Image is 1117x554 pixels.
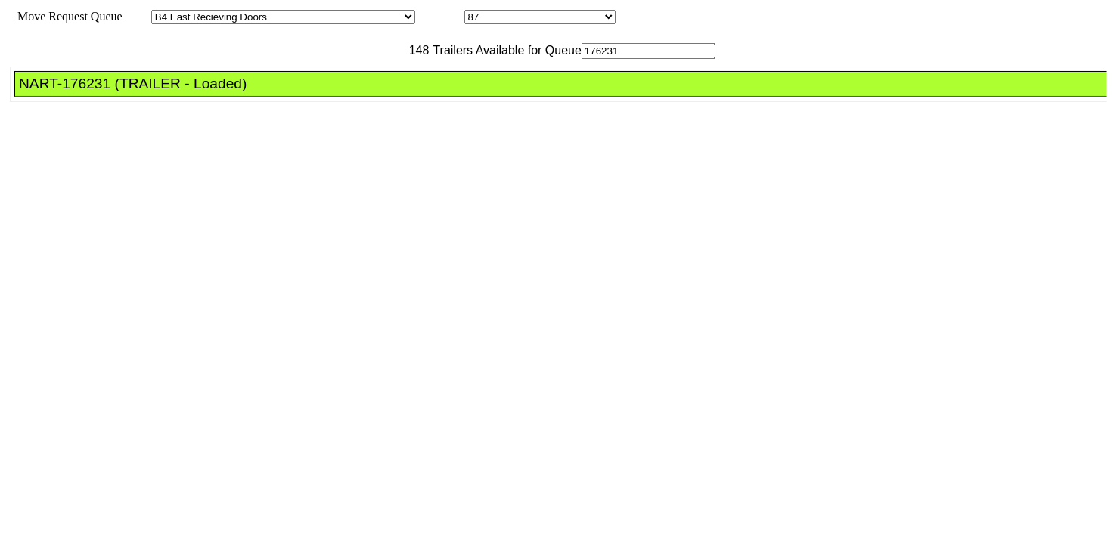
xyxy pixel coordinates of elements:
[430,44,582,57] span: Trailers Available for Queue
[582,43,715,59] input: Filter Available Trailers
[10,10,123,23] span: Move Request Queue
[125,10,148,23] span: Area
[418,10,461,23] span: Location
[19,76,1116,92] div: NART-176231 (TRAILER - Loaded)
[402,44,430,57] span: 148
